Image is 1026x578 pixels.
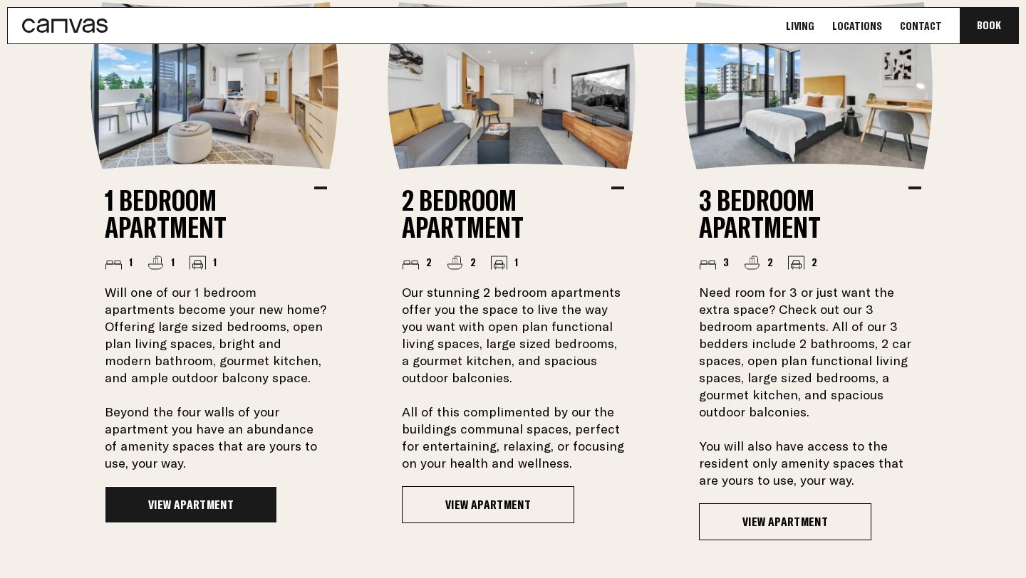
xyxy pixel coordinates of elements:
img: 3-bed-furnished-bedroom [685,2,936,169]
li: 1 [105,255,133,270]
img: 1-bed [90,2,341,169]
li: 2 [743,255,773,270]
img: 2-bed [388,2,638,169]
li: 1 [147,255,175,270]
a: Locations [828,19,886,33]
h2: 2 Bedroom Apartment [402,186,611,241]
li: 2 [787,255,817,270]
a: View Apartment [402,486,574,523]
h2: 3 Bedroom Apartment [699,186,908,241]
a: View Apartment [699,503,871,540]
li: 1 [490,255,518,270]
li: 3 [699,255,729,270]
li: 1 [189,255,217,270]
li: 2 [446,255,476,270]
p: Our stunning 2 bedroom apartments offer you the space to live the way you want with open plan fun... [402,284,624,472]
p: Need room for 3 or just want the extra space? Check out our 3 bedroom apartments. All of our 3 be... [699,284,921,489]
p: Will one of our 1 bedroom apartments become your new home? Offering large sized bedrooms, open pl... [105,284,327,472]
h2: 1 Bedroom Apartment [105,186,314,241]
button: Book [960,8,1018,43]
li: 2 [402,255,432,270]
a: Living [782,19,819,33]
a: View Apartment [105,486,277,523]
a: Contact [896,19,946,33]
